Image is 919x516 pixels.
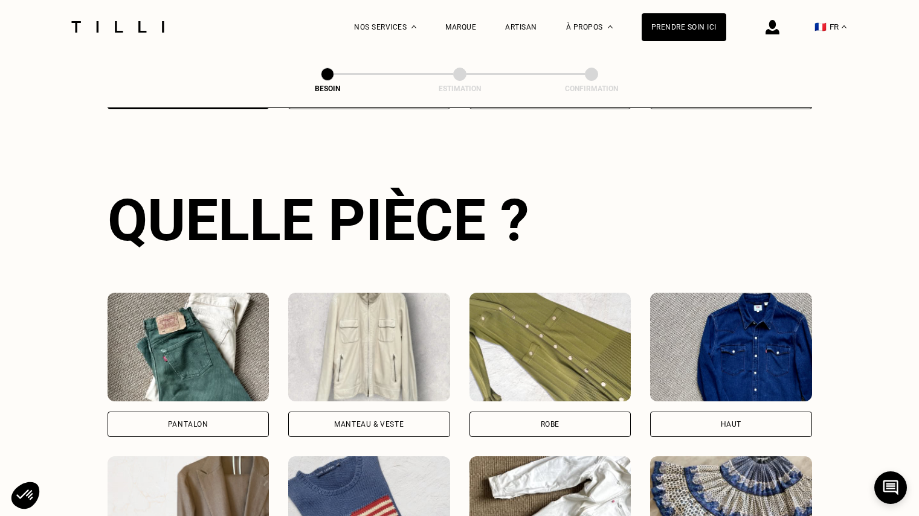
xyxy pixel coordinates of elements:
[650,293,812,401] img: Tilli retouche votre Haut
[108,186,812,254] div: Quelle pièce ?
[168,421,208,428] div: Pantalon
[411,25,416,28] img: Menu déroulant
[531,84,652,93] div: Confirmation
[814,21,827,33] span: 🇫🇷
[766,20,779,34] img: icône connexion
[267,84,388,93] div: Besoin
[334,421,404,428] div: Manteau & Veste
[67,21,169,33] img: Logo du service de couturière Tilli
[288,293,450,401] img: Tilli retouche votre Manteau & Veste
[642,13,726,41] a: Prendre soin ici
[505,23,537,31] a: Artisan
[108,293,269,401] img: Tilli retouche votre Pantalon
[445,23,476,31] a: Marque
[399,84,520,93] div: Estimation
[721,421,741,428] div: Haut
[469,293,631,401] img: Tilli retouche votre Robe
[541,421,559,428] div: Robe
[842,25,846,28] img: menu déroulant
[608,25,613,28] img: Menu déroulant à propos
